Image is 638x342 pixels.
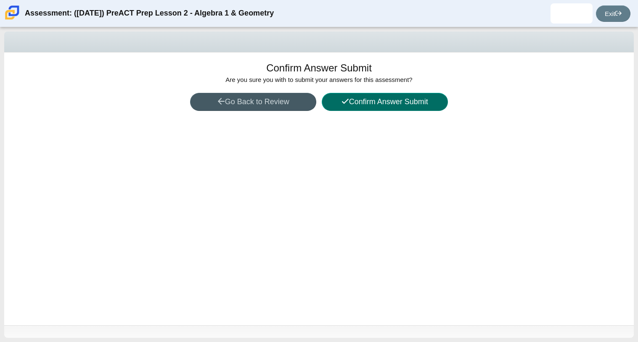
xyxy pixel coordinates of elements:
a: Exit [596,5,630,22]
h1: Confirm Answer Submit [266,61,372,75]
a: Carmen School of Science & Technology [3,16,21,23]
img: abigail.hurtadofra.EcmCIn [565,7,578,20]
button: Go Back to Review [190,93,316,111]
div: Assessment: ([DATE]) PreACT Prep Lesson 2 - Algebra 1 & Geometry [25,3,274,24]
span: Are you sure you with to submit your answers for this assessment? [225,76,412,83]
button: Confirm Answer Submit [322,93,448,111]
img: Carmen School of Science & Technology [3,4,21,21]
